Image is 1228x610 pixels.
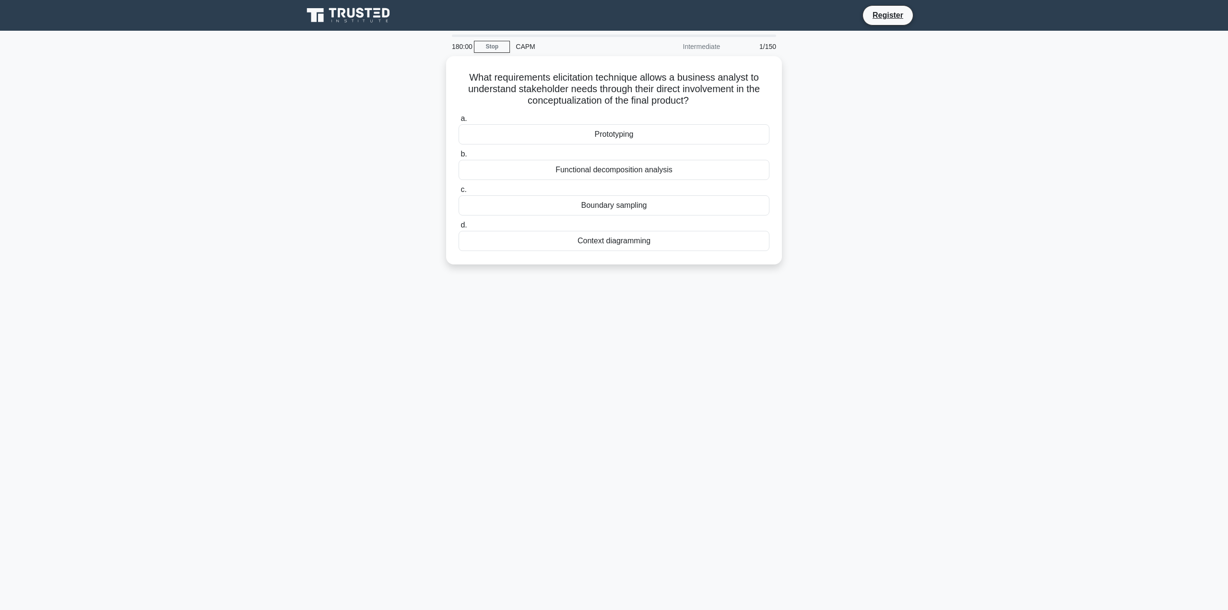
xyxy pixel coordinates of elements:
[459,195,769,215] div: Boundary sampling
[726,37,782,56] div: 1/150
[460,185,466,193] span: c.
[460,150,467,158] span: b.
[446,37,474,56] div: 180:00
[458,72,770,107] h5: What requirements elicitation technique allows a business analyst to understand stakeholder needs...
[459,160,769,180] div: Functional decomposition analysis
[510,37,642,56] div: CAPM
[474,41,510,53] a: Stop
[867,9,909,21] a: Register
[459,231,769,251] div: Context diagramming
[460,221,467,229] span: d.
[460,114,467,122] span: a.
[459,124,769,144] div: Prototyping
[642,37,726,56] div: Intermediate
